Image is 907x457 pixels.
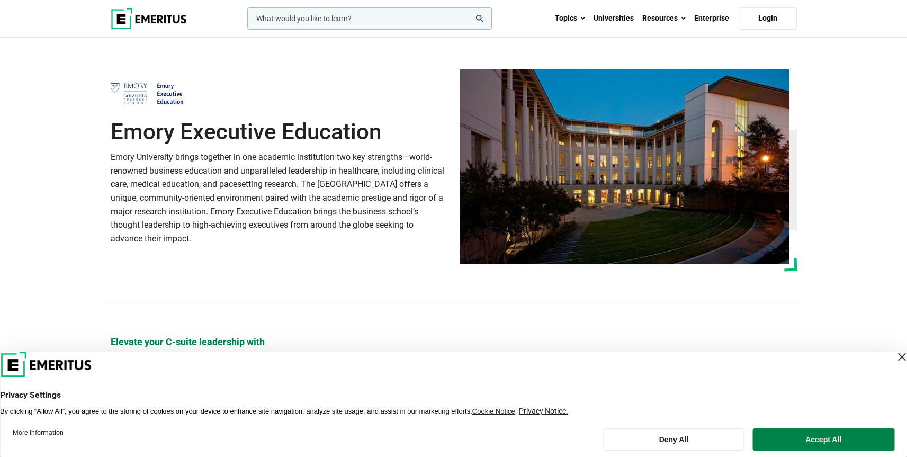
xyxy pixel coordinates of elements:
[111,150,447,245] p: Emory University brings together in one academic institution two key strengths—world-renowned bus...
[111,82,183,105] img: Emory Executive Education
[739,7,797,30] a: Login
[111,119,447,145] h1: Emory Executive Education
[111,348,728,370] h2: Senior Executive Programs
[111,335,797,348] p: Elevate your C-suite leadership with
[247,7,492,30] input: woocommerce-product-search-field-0
[460,69,789,264] img: Emory Executive Education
